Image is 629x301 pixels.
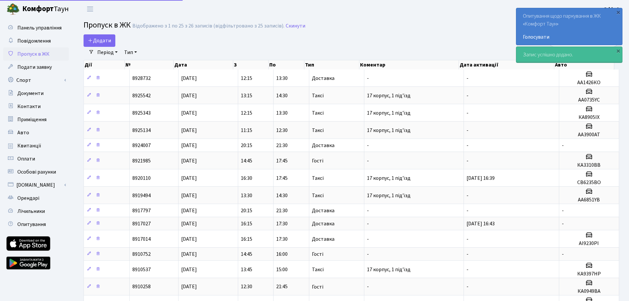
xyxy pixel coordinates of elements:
span: 17 корпус, 1 під'їзд [367,92,410,99]
span: Таксі [312,176,324,181]
span: Таун [22,4,69,15]
span: 8910752 [132,251,151,258]
span: [DATE] [181,220,197,227]
span: 16:30 [241,175,252,182]
span: 8910537 [132,266,151,273]
span: - [467,75,468,82]
a: Оплати [3,152,69,165]
span: 21:30 [276,142,288,149]
span: 11:15 [241,127,252,134]
span: 17 корпус, 1 під'їзд [367,109,410,117]
span: 17 корпус, 1 під'їзд [367,127,410,134]
span: Таксі [312,110,324,116]
span: Гості [312,158,323,163]
span: - [367,283,369,291]
span: [DATE] [181,92,197,99]
span: 15:00 [276,266,288,273]
span: Оплати [17,155,35,162]
a: Авто [3,126,69,139]
span: Гості [312,284,323,290]
span: 8928732 [132,75,151,82]
span: [DATE] [181,283,197,291]
span: - [467,142,468,149]
span: 16:00 [276,251,288,258]
span: Доставка [312,208,334,213]
a: Пропуск в ЖК [3,47,69,61]
h5: АА0735YC [562,97,616,103]
span: Доставка [312,76,334,81]
h5: КА8905ІХ [562,114,616,121]
span: [DATE] [181,157,197,164]
span: Особові рахунки [17,168,56,176]
span: Таксі [312,193,324,198]
div: × [615,9,621,15]
span: Додати [88,37,111,44]
span: [DATE] [181,266,197,273]
span: 8917027 [132,220,151,227]
span: [DATE] 16:39 [467,175,495,182]
span: 13:15 [241,92,252,99]
span: 14:30 [276,192,288,199]
span: 8924007 [132,142,151,149]
span: - [562,251,564,258]
span: [DATE] 16:43 [467,220,495,227]
span: Доставка [312,236,334,242]
span: [DATE] [181,109,197,117]
a: Спорт [3,74,69,87]
span: 17 корпус, 1 під'їзд [367,175,410,182]
th: Дата активації [459,60,554,69]
span: - [367,157,369,164]
span: [DATE] [181,127,197,134]
span: [DATE] [181,192,197,199]
span: [DATE] [181,142,197,149]
span: - [367,142,369,149]
th: З [233,60,269,69]
b: Офіс 1. [603,6,621,13]
h5: КА0949ВА [562,288,616,294]
span: 16:15 [241,235,252,243]
span: - [467,266,468,273]
span: 14:45 [241,251,252,258]
a: Лічильники [3,205,69,218]
span: Авто [17,129,29,136]
span: - [562,207,564,214]
span: Опитування [17,221,46,228]
h5: КА9397НР [562,271,616,277]
h5: АА3900АТ [562,132,616,138]
th: Дії [84,60,125,69]
th: Тип [304,60,360,69]
span: Повідомлення [17,37,51,45]
h5: АА1426КО [562,80,616,86]
span: Лічильники [17,208,45,215]
span: 8925343 [132,109,151,117]
span: - [367,207,369,214]
a: Контакти [3,100,69,113]
a: Документи [3,87,69,100]
h5: АА6851YB [562,197,616,203]
span: - [467,283,468,291]
a: Орендарі [3,192,69,205]
a: Опитування [3,218,69,231]
span: [DATE] [181,251,197,258]
a: Додати [84,34,115,47]
span: Орендарі [17,195,39,202]
b: Комфорт [22,4,54,14]
h5: АІ9230РІ [562,240,616,247]
a: [DOMAIN_NAME] [3,179,69,192]
span: - [467,109,468,117]
span: 20:15 [241,142,252,149]
span: [DATE] [181,75,197,82]
span: 12:15 [241,75,252,82]
th: Дата [174,60,233,69]
div: Опитування щодо паркування в ЖК «Комфорт Таун» [516,8,622,45]
div: Відображено з 1 по 25 з 26 записів (відфільтровано з 25 записів). [132,23,284,29]
span: Гості [312,252,323,257]
span: 12:30 [241,283,252,291]
a: Приміщення [3,113,69,126]
span: - [467,157,468,164]
span: Панель управління [17,24,62,31]
span: [DATE] [181,207,197,214]
span: 14:45 [241,157,252,164]
span: - [367,251,369,258]
span: - [367,75,369,82]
